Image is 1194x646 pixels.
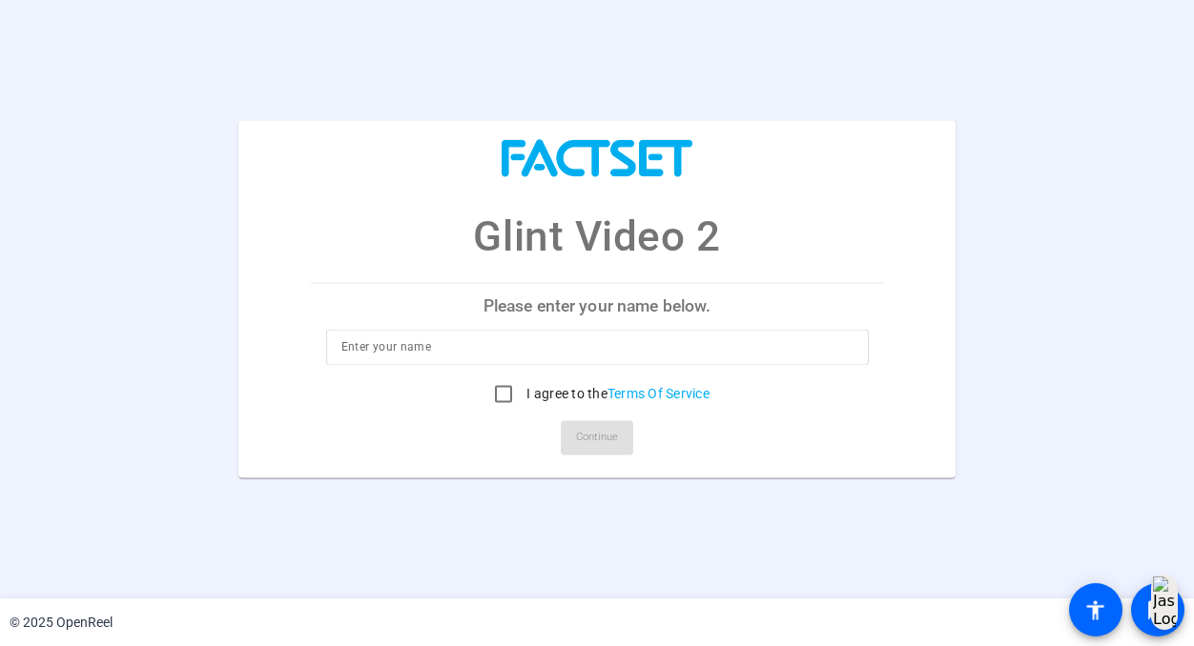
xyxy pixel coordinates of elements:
[473,205,720,268] p: Glint Video 2
[523,385,710,404] label: I agree to the
[10,613,113,633] div: © 2025 OpenReel
[311,283,884,329] p: Please enter your name below.
[1146,598,1169,621] mat-icon: message
[341,336,854,359] input: Enter your name
[607,387,710,402] a: Terms Of Service
[1084,598,1107,621] mat-icon: accessibility
[502,139,692,176] img: company-logo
